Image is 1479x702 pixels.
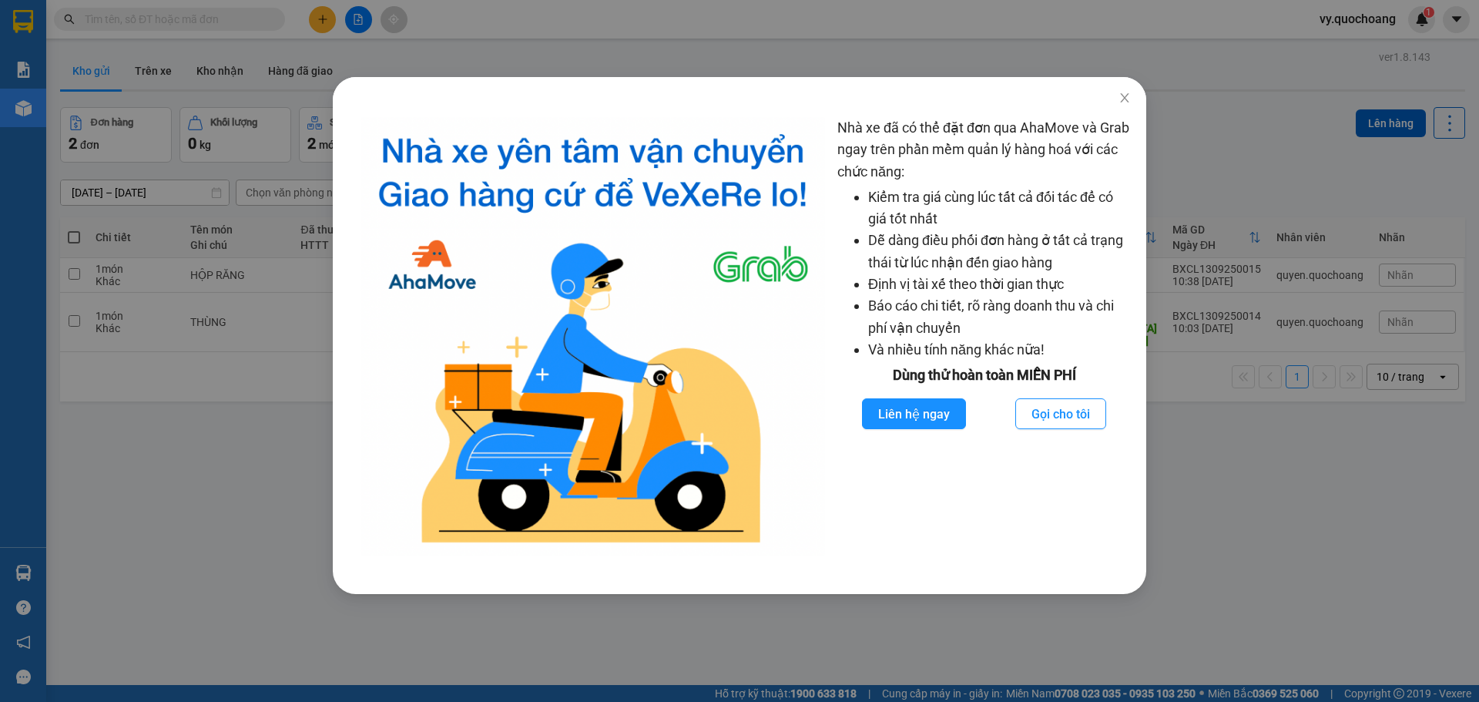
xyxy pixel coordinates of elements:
li: Kiểm tra giá cùng lúc tất cả đối tác để có giá tốt nhất [868,186,1131,230]
span: Gọi cho tôi [1031,405,1090,424]
li: Dễ dàng điều phối đơn hàng ở tất cả trạng thái từ lúc nhận đến giao hàng [868,230,1131,274]
button: Gọi cho tôi [1015,398,1106,429]
li: Định vị tài xế theo thời gian thực [868,274,1131,295]
img: logo [361,117,825,556]
li: Báo cáo chi tiết, rõ ràng doanh thu và chi phí vận chuyển [868,295,1131,339]
div: Nhà xe đã có thể đặt đơn qua AhaMove và Grab ngay trên phần mềm quản lý hàng hoá với các chức năng: [837,117,1131,556]
span: Liên hệ ngay [878,405,950,424]
div: Dùng thử hoàn toàn MIỄN PHÍ [837,364,1131,386]
li: Và nhiều tính năng khác nữa! [868,339,1131,361]
button: Close [1103,77,1146,120]
button: Liên hệ ngay [862,398,966,429]
span: close [1118,92,1131,104]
